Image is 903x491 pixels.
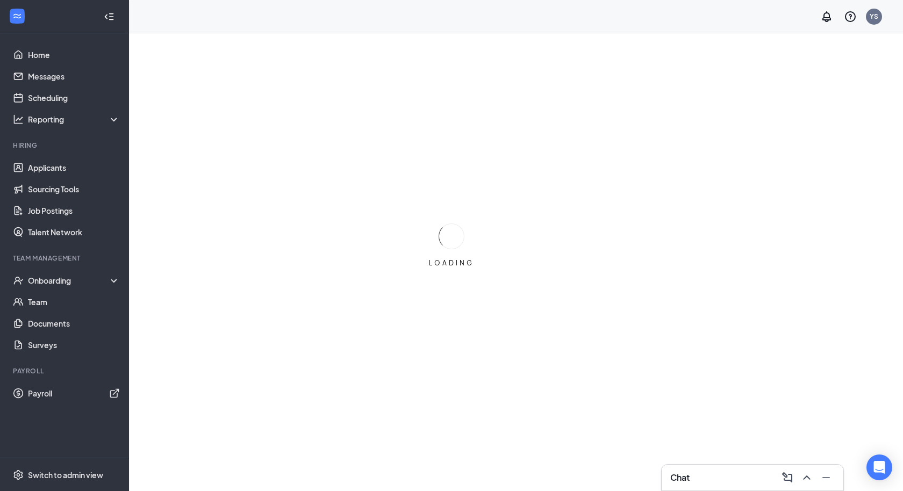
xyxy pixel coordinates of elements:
a: Messages [28,66,120,87]
svg: Minimize [820,471,833,484]
a: Job Postings [28,200,120,221]
a: Surveys [28,334,120,356]
div: Open Intercom Messenger [866,454,892,480]
div: Payroll [13,366,118,376]
svg: WorkstreamLogo [12,11,23,21]
h3: Chat [670,472,690,483]
div: Reporting [28,114,120,125]
svg: Collapse [104,11,114,22]
div: Onboarding [28,275,111,286]
svg: UserCheck [13,275,24,286]
a: Sourcing Tools [28,178,120,200]
svg: Settings [13,470,24,480]
button: ChevronUp [798,469,815,486]
svg: ComposeMessage [781,471,794,484]
a: Documents [28,313,120,334]
svg: ChevronUp [800,471,813,484]
a: Scheduling [28,87,120,109]
svg: Notifications [820,10,833,23]
div: YS [870,12,878,21]
a: Team [28,291,120,313]
button: ComposeMessage [779,469,796,486]
a: Talent Network [28,221,120,243]
div: LOADING [425,258,478,268]
svg: QuestionInfo [844,10,857,23]
a: PayrollExternalLink [28,382,120,404]
svg: Analysis [13,114,24,125]
button: Minimize [818,469,835,486]
a: Home [28,44,120,66]
div: Switch to admin view [28,470,103,480]
div: Hiring [13,141,118,150]
a: Applicants [28,157,120,178]
div: Team Management [13,254,118,263]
